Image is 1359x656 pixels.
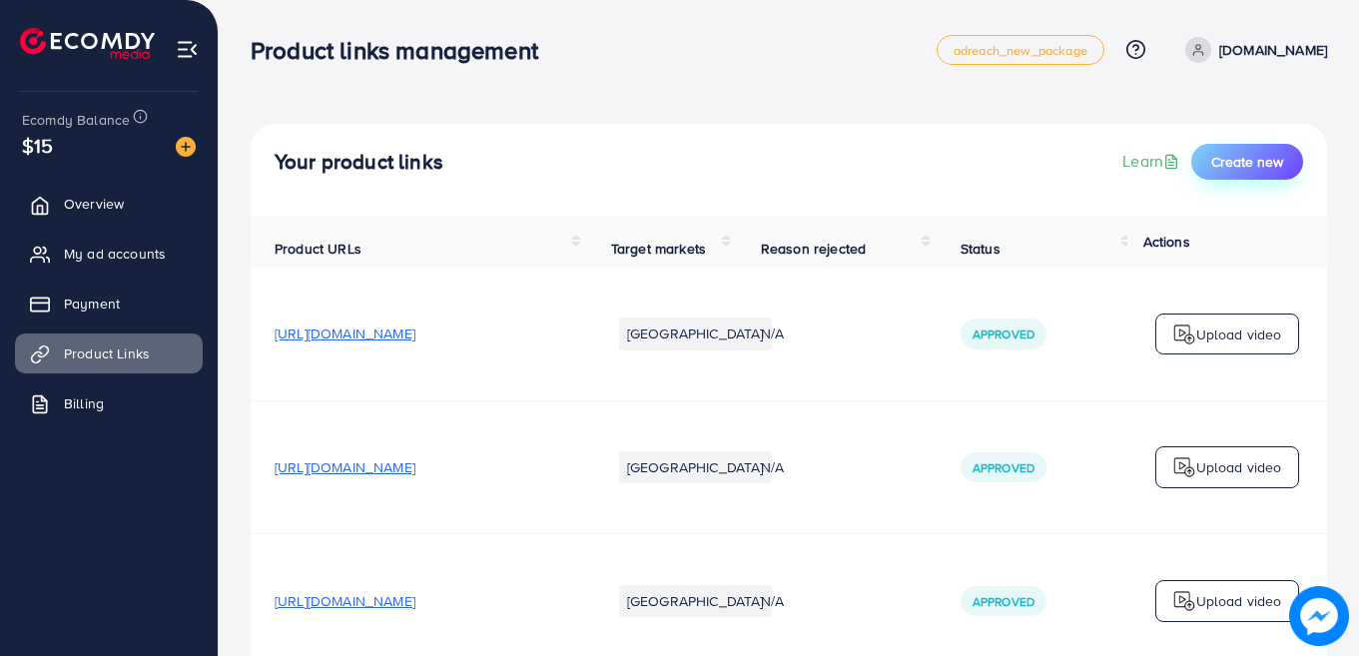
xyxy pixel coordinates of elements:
[1191,144,1303,180] button: Create new
[937,35,1104,65] a: adreach_new_package
[611,239,706,259] span: Target markets
[1172,323,1196,346] img: logo
[1172,589,1196,613] img: logo
[15,234,203,274] a: My ad accounts
[275,591,415,611] span: [URL][DOMAIN_NAME]
[1219,38,1327,62] p: [DOMAIN_NAME]
[64,294,120,314] span: Payment
[973,459,1034,476] span: Approved
[761,239,866,259] span: Reason rejected
[973,593,1034,610] span: Approved
[1196,589,1282,613] p: Upload video
[619,318,772,349] li: [GEOGRAPHIC_DATA]
[275,324,415,343] span: [URL][DOMAIN_NAME]
[176,38,199,61] img: menu
[15,184,203,224] a: Overview
[176,137,196,157] img: image
[1172,455,1196,479] img: logo
[15,383,203,423] a: Billing
[251,36,554,65] h3: Product links management
[64,244,166,264] span: My ad accounts
[64,194,124,214] span: Overview
[1196,323,1282,346] p: Upload video
[1122,150,1183,173] a: Learn
[275,457,415,477] span: [URL][DOMAIN_NAME]
[619,451,772,483] li: [GEOGRAPHIC_DATA]
[20,28,155,59] img: logo
[64,393,104,413] span: Billing
[275,150,443,175] h4: Your product links
[1177,37,1327,63] a: [DOMAIN_NAME]
[619,585,772,617] li: [GEOGRAPHIC_DATA]
[22,110,130,130] span: Ecomdy Balance
[961,239,1001,259] span: Status
[22,131,53,160] span: $15
[275,239,361,259] span: Product URLs
[1289,586,1349,646] img: image
[973,326,1034,342] span: Approved
[15,284,203,324] a: Payment
[15,333,203,373] a: Product Links
[761,591,784,611] span: N/A
[1196,455,1282,479] p: Upload video
[64,343,150,363] span: Product Links
[1143,232,1190,252] span: Actions
[1211,152,1283,172] span: Create new
[761,457,784,477] span: N/A
[954,44,1087,57] span: adreach_new_package
[761,324,784,343] span: N/A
